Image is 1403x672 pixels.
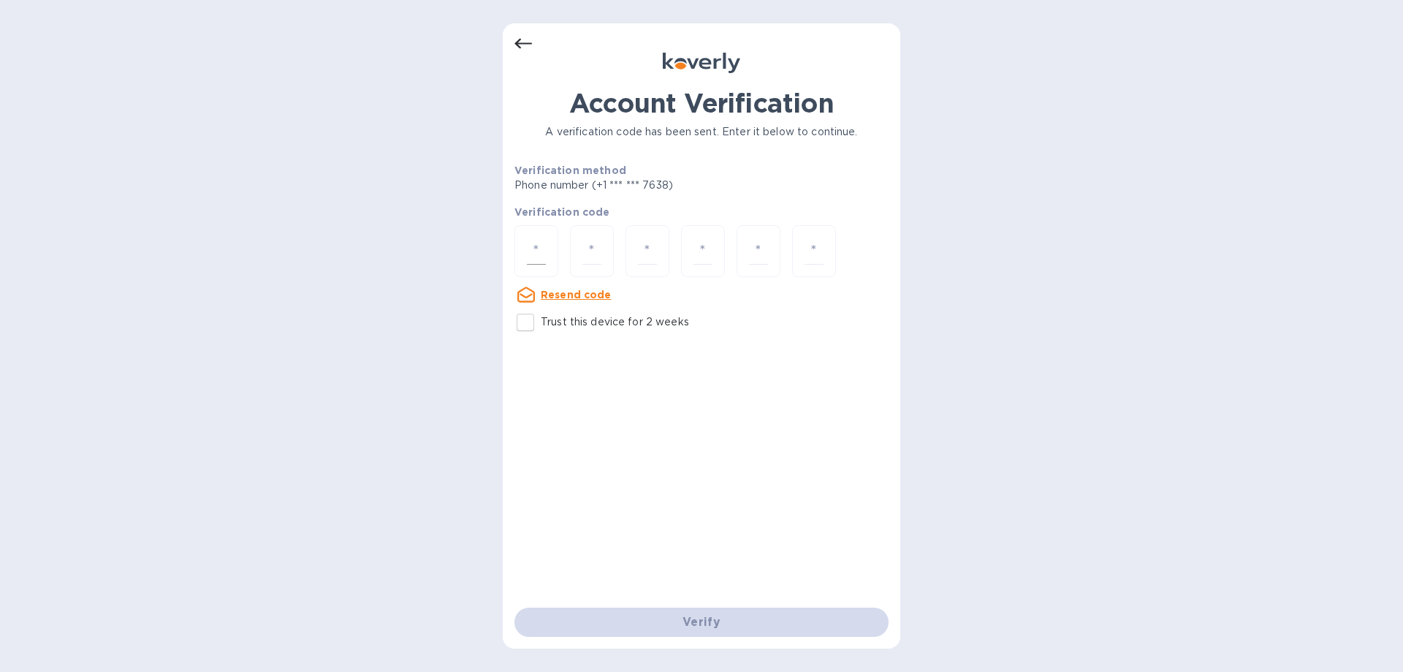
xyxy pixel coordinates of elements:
b: Verification method [514,165,626,176]
h1: Account Verification [514,88,889,118]
p: Trust this device for 2 weeks [541,314,689,330]
p: A verification code has been sent. Enter it below to continue. [514,124,889,140]
iframe: Chat Widget [1330,602,1403,672]
p: Phone number (+1 *** *** 7638) [514,178,785,193]
u: Resend code [541,289,612,301]
p: Verification code [514,205,889,219]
